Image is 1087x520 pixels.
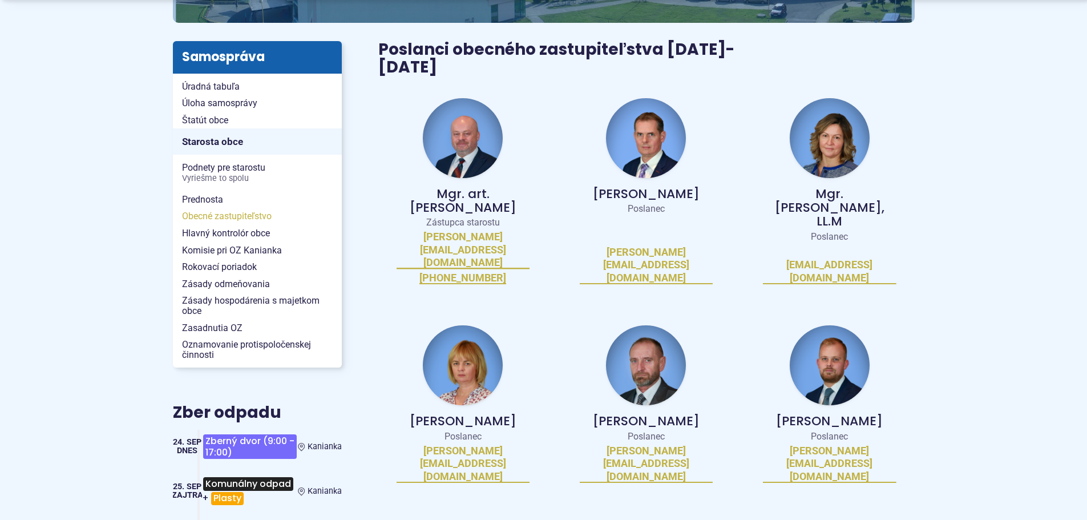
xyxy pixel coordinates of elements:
[606,98,686,178] img: fotka - Andrej Baláž
[173,259,342,276] a: Rokovací poriadok
[580,445,713,483] a: [PERSON_NAME][EMAIL_ADDRESS][DOMAIN_NAME]
[182,159,333,186] span: Podnety pre starostu
[173,276,342,293] a: Zásady odmeňovania
[763,187,896,229] p: Mgr. [PERSON_NAME], LL.M
[397,445,530,483] a: [PERSON_NAME][EMAIL_ADDRESS][DOMAIN_NAME]
[423,98,503,178] img: fotka - Jozef Baláž
[580,203,713,215] p: Poslanec
[580,414,713,428] p: [PERSON_NAME]
[790,98,870,178] img: fotka - Andrea Filt
[308,442,342,452] span: Kanianka
[173,112,342,129] a: Štatút obce
[182,78,333,95] span: Úradná tabuľa
[378,38,734,78] span: Poslanci obecného zastupiteľstva [DATE]-[DATE]
[182,174,333,183] span: Vyriešme to spolu
[580,246,713,285] a: [PERSON_NAME][EMAIL_ADDRESS][DOMAIN_NAME]
[182,133,333,151] span: Starosta obce
[182,95,333,112] span: Úloha samosprávy
[308,486,342,496] span: Kanianka
[177,446,197,455] span: Dnes
[763,445,896,483] a: [PERSON_NAME][EMAIL_ADDRESS][DOMAIN_NAME]
[173,41,342,73] h3: Samospráva
[211,492,244,505] span: Plasty
[423,325,503,405] img: fotka - Miroslava Hollá
[173,292,342,319] a: Zásady hospodárenia s majetkom obce
[419,272,506,285] a: [PHONE_NUMBER]
[397,217,530,228] p: Zástupca starostu
[763,414,896,428] p: [PERSON_NAME]
[203,434,297,459] span: Zberný dvor (9:00 - 17:00)
[173,225,342,242] a: Hlavný kontrolór obce
[173,242,342,259] a: Komisie pri OZ Kanianka
[173,159,342,186] a: Podnety pre starostuVyriešme to spolu
[173,320,342,337] a: Zasadnutia OZ
[173,191,342,208] a: Prednosta
[763,231,896,243] p: Poslanec
[173,208,342,225] a: Obecné zastupiteľstvo
[173,473,342,509] a: Komunálny odpad+Plasty Kanianka 25. sep Zajtra
[182,259,333,276] span: Rokovací poriadok
[202,473,298,509] h3: +
[182,208,333,225] span: Obecné zastupiteľstvo
[173,95,342,112] a: Úloha samosprávy
[182,292,333,319] span: Zásady hospodárenia s majetkom obce
[173,430,342,463] a: Zberný dvor (9:00 - 17:00) Kanianka 24. sep Dnes
[182,112,333,129] span: Štatút obce
[397,187,530,215] p: Mgr. art. [PERSON_NAME]
[173,404,342,422] h3: Zber odpadu
[182,225,333,242] span: Hlavný kontrolór obce
[173,78,342,95] a: Úradná tabuľa
[182,191,333,208] span: Prednosta
[763,431,896,442] p: Poslanec
[182,320,333,337] span: Zasadnutia OZ
[397,414,530,428] p: [PERSON_NAME]
[763,259,896,284] a: [EMAIL_ADDRESS][DOMAIN_NAME]
[173,482,201,491] span: 25. sep
[397,431,530,442] p: Poslanec
[790,325,870,405] img: fotka - Michal Kollár
[172,490,203,500] span: Zajtra
[203,477,293,490] span: Komunálny odpad
[580,431,713,442] p: Poslanec
[182,276,333,293] span: Zásady odmeňovania
[173,336,342,363] a: Oznamovanie protispoločenskej činnosti
[580,187,713,201] p: [PERSON_NAME]
[173,128,342,155] a: Starosta obce
[606,325,686,405] img: fotka - Peter Hraňo
[397,231,530,269] a: [PERSON_NAME][EMAIL_ADDRESS][DOMAIN_NAME]
[173,437,201,447] span: 24. sep
[182,336,333,363] span: Oznamovanie protispoločenskej činnosti
[182,242,333,259] span: Komisie pri OZ Kanianka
